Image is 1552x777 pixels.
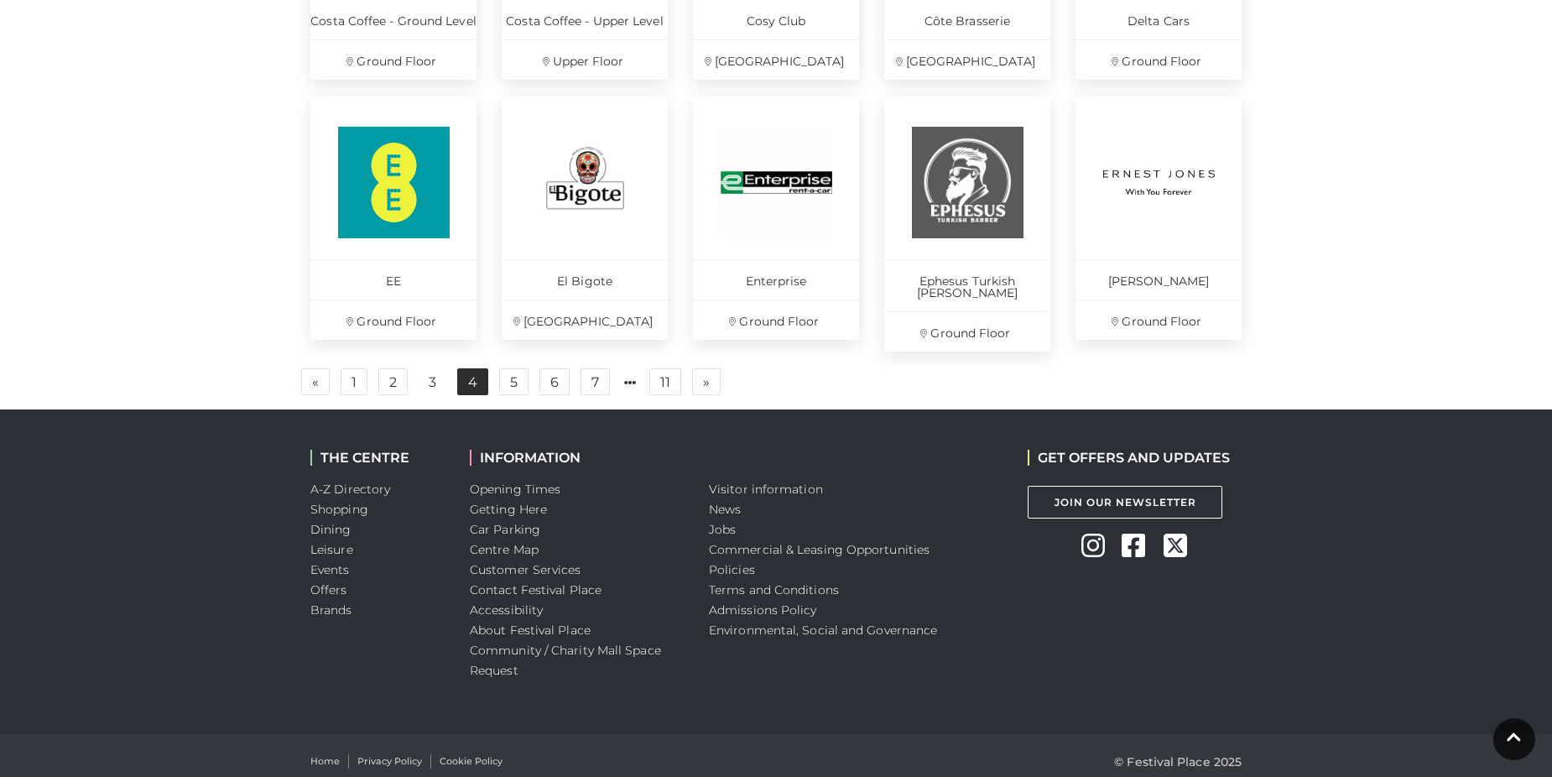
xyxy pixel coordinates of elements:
p: [GEOGRAPHIC_DATA] [884,39,1050,80]
a: Join Our Newsletter [1028,486,1222,519]
a: Privacy Policy [357,754,422,769]
p: EE [310,259,477,300]
a: Contact Festival Place [470,582,602,597]
p: Ephesus Turkish [PERSON_NAME] [884,259,1050,311]
p: Ground Floor [884,311,1050,352]
a: A-Z Directory [310,482,390,497]
a: Car Parking [470,522,540,537]
p: Ground Floor [310,300,477,340]
p: [PERSON_NAME] [1075,259,1242,300]
a: El Bigote [GEOGRAPHIC_DATA] [502,96,668,340]
a: Brands [310,602,352,618]
p: [GEOGRAPHIC_DATA] [502,300,668,340]
a: Enterprise Ground Floor [693,96,859,340]
h2: GET OFFERS AND UPDATES [1028,450,1230,466]
a: 3 [419,369,446,396]
a: Customer Services [470,562,581,577]
a: 4 [457,368,488,395]
a: Offers [310,582,347,597]
a: 11 [649,368,681,395]
a: Admissions Policy [709,602,817,618]
a: Opening Times [470,482,560,497]
p: Ground Floor [693,300,859,340]
p: El Bigote [502,259,668,300]
p: Ground Floor [1075,39,1242,80]
a: Dining [310,522,352,537]
span: « [312,376,319,388]
a: [PERSON_NAME] Ground Floor [1075,96,1242,340]
a: Next [692,368,721,395]
a: Jobs [709,522,736,537]
a: About Festival Place [470,623,591,638]
span: » [703,376,710,388]
a: Community / Charity Mall Space Request [470,643,661,678]
a: Visitor information [709,482,823,497]
a: Policies [709,562,755,577]
a: Ephesus Turkish [PERSON_NAME] Ground Floor [884,96,1050,352]
a: Events [310,562,350,577]
a: EE Ground Floor [310,96,477,340]
a: Environmental, Social and Governance [709,623,937,638]
a: 2 [378,368,408,395]
p: Ground Floor [1075,300,1242,340]
a: 6 [539,368,570,395]
a: Centre Map [470,542,539,557]
p: Ground Floor [310,39,477,80]
a: Accessibility [470,602,543,618]
p: © Festival Place 2025 [1114,752,1242,772]
a: Commercial & Leasing Opportunities [709,542,930,557]
h2: INFORMATION [470,450,684,466]
a: Leisure [310,542,353,557]
a: Cookie Policy [440,754,503,769]
p: Enterprise [693,259,859,300]
p: Upper Floor [502,39,668,80]
a: Previous [301,368,330,395]
a: Terms and Conditions [709,582,839,597]
h2: THE CENTRE [310,450,445,466]
a: Getting Here [470,502,547,517]
a: Home [310,754,340,769]
a: 1 [341,368,367,395]
a: 7 [581,368,610,395]
p: [GEOGRAPHIC_DATA] [693,39,859,80]
a: Shopping [310,502,368,517]
a: 5 [499,368,529,395]
a: News [709,502,741,517]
